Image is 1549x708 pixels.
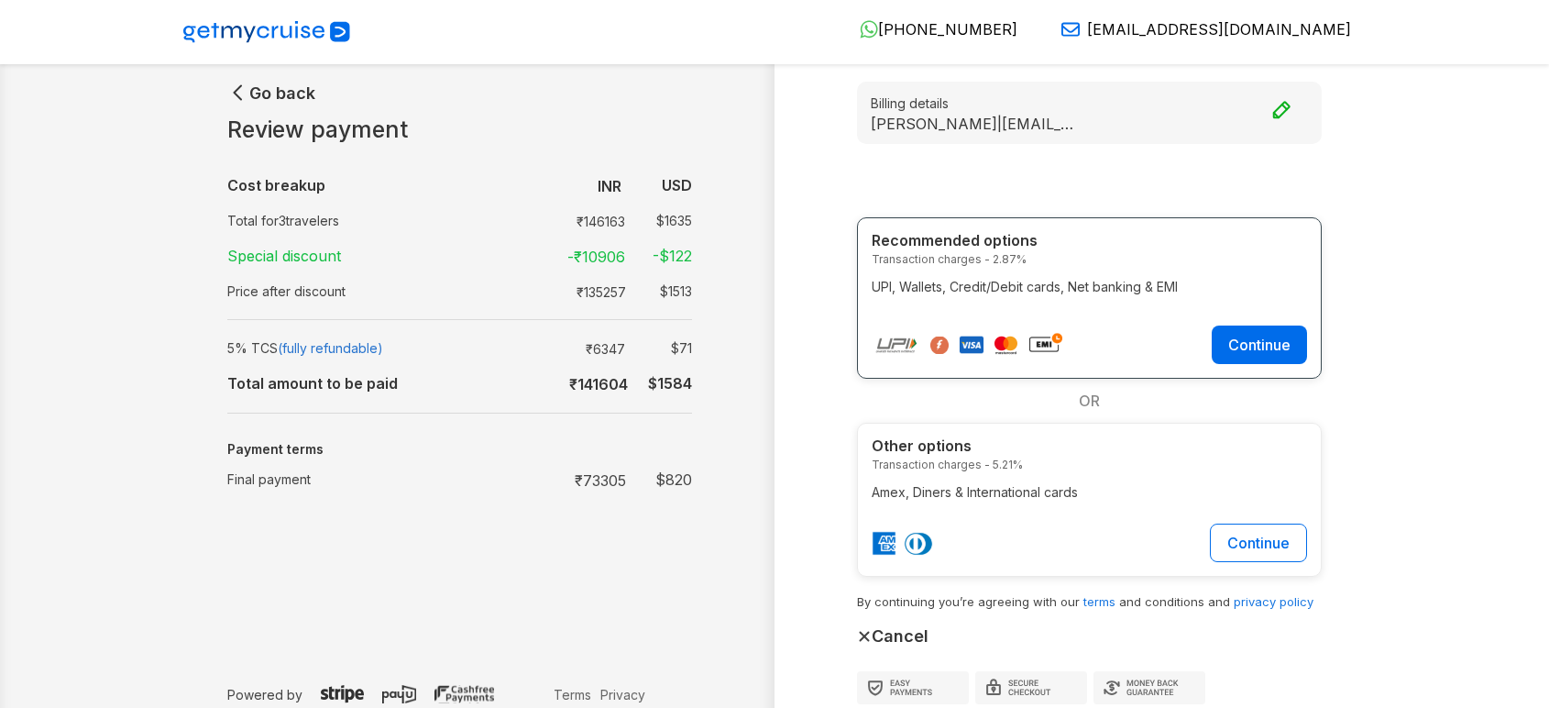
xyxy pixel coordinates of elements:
p: Amex, Diners & International cards [872,482,1307,502]
b: USD [662,176,692,194]
button: Continue [1212,326,1307,364]
strong: $ 820 [655,470,692,489]
p: [PERSON_NAME] | [EMAIL_ADDRESS][DOMAIN_NAME] [871,115,1082,132]
strong: -$ 122 [653,247,692,265]
h1: Review payment [227,116,692,144]
img: stripe [321,685,364,703]
td: ₹ 135257 [565,278,633,304]
td: : [530,204,539,238]
td: $ 1513 [633,278,692,304]
b: INR [598,177,621,195]
b: Cost breakup [227,176,325,194]
td: Final payment [227,461,530,498]
td: : [530,365,539,402]
img: cashfree [434,685,494,703]
img: Email [1061,20,1080,39]
td: : [530,331,539,365]
td: Price after discount [227,274,530,308]
img: payu [382,685,416,703]
h4: Other options [872,437,1307,455]
td: : [530,167,539,204]
td: : [530,461,539,498]
p: UPI, Wallets, Credit/Debit cards, Net banking & EMI [872,277,1307,296]
button: Go back [227,82,315,104]
a: privacy policy [1234,594,1313,609]
button: Continue [1210,524,1307,562]
p: By continuing you’re agreeing with our and conditions and [857,592,1322,612]
strong: -₹ 10906 [567,248,625,266]
b: Total amount to be paid [227,374,398,393]
td: $ 1635 [632,207,692,234]
strong: Special discount [227,247,341,265]
td: ₹ 146163 [565,207,632,234]
span: [EMAIL_ADDRESS][DOMAIN_NAME] [1087,20,1351,39]
td: ₹ 6347 [565,335,632,361]
td: $ 71 [632,335,692,361]
small: Transaction charges - 5.21% [872,457,1307,473]
img: WhatsApp [860,20,878,39]
strong: ₹ 73305 [575,471,626,490]
td: 5% TCS [227,331,530,365]
a: Privacy [596,685,650,704]
span: (fully refundable) [278,340,383,356]
div: OR [857,379,1322,423]
a: [EMAIL_ADDRESS][DOMAIN_NAME] [1047,20,1351,39]
td: Total for 3 travelers [227,204,530,238]
a: [PHONE_NUMBER] [845,20,1017,39]
td: : [530,274,539,308]
button: Cancel [857,626,928,646]
a: terms [1083,594,1115,609]
a: Terms [549,685,596,704]
small: Transaction charges - 2.87% [872,251,1307,268]
td: : [530,238,539,274]
h5: Payment terms [227,442,692,458]
span: [PHONE_NUMBER] [878,20,1017,39]
h4: Recommended options [872,232,1307,249]
b: ₹ 141604 [569,375,628,393]
p: Powered by [227,685,549,704]
h3: Payment options [857,171,1322,199]
b: $ 1584 [648,374,692,393]
small: Billing details [871,94,1308,113]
